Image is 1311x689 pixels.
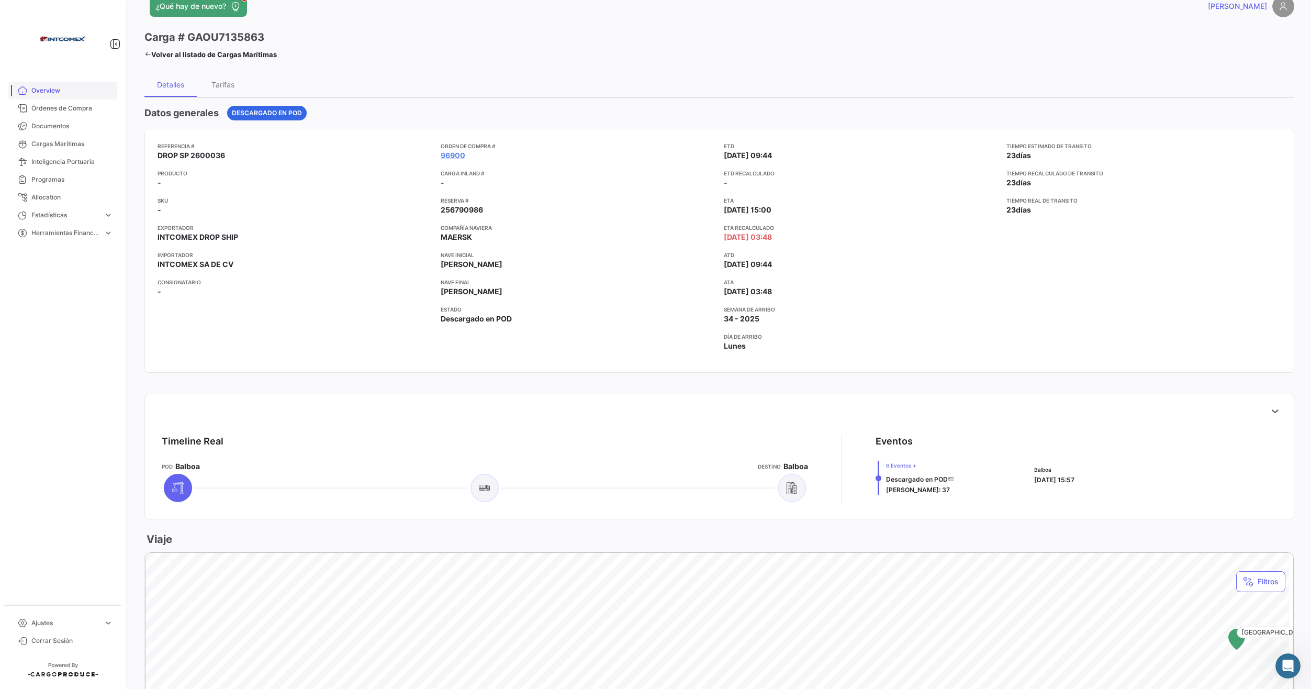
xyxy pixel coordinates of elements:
[31,139,113,149] span: Cargas Marítimas
[31,210,99,220] span: Estadísticas
[1006,169,1281,177] app-card-info-title: Tiempo recalculado de transito
[162,434,223,449] div: Timeline Real
[1275,653,1301,679] iframe: Intercom live chat
[105,327,209,369] button: Mensajes
[158,150,225,161] span: DROP SP 2600036
[724,332,999,341] app-card-info-title: Día de Arribo
[724,224,999,232] app-card-info-title: ETA Recalculado
[138,353,176,360] span: Mensajes
[175,461,200,472] span: Balboa
[31,193,113,202] span: Allocation
[1034,465,1074,474] span: Balboa
[1006,205,1016,214] span: 23
[724,178,727,187] span: -
[441,169,715,177] app-card-info-title: Carga inland #
[886,486,950,494] span: [PERSON_NAME]: 37
[79,5,133,23] h1: Mensajes
[144,30,264,45] h3: Carga # GAOU7135863
[31,121,113,131] span: Documentos
[441,251,715,259] app-card-info-title: Nave inicial
[158,205,161,215] span: -
[232,108,302,118] span: Descargado en POD
[1006,196,1281,205] app-card-info-title: Tiempo real de transito
[724,232,772,242] span: [DATE] 03:48
[144,47,277,62] a: Volver al listado de Cargas Marítimas
[724,169,999,177] app-card-info-title: ETD Recalculado
[758,462,781,471] app-card-info-title: Destino
[184,4,203,23] div: Cerrar
[724,251,999,259] app-card-info-title: ATD
[158,177,161,188] span: -
[724,286,772,297] span: [DATE] 03:48
[8,171,117,188] a: Programas
[441,196,715,205] app-card-info-title: Reserva #
[31,104,113,113] span: Órdenes de Compra
[441,205,483,215] span: 256790986
[158,142,432,150] app-card-info-title: Referencia #
[724,341,746,351] span: Lunes
[441,286,502,297] span: [PERSON_NAME]
[156,1,226,12] span: ¿Qué hay de nuevo?
[158,251,432,259] app-card-info-title: Importador
[1208,1,1267,12] span: [PERSON_NAME]
[441,314,512,324] span: Descargado en POD
[441,305,715,314] app-card-info-title: Estado
[8,135,117,153] a: Cargas Marítimas
[158,196,432,205] app-card-info-title: SKU
[31,175,113,184] span: Programas
[724,196,999,205] app-card-info-title: ETA
[31,86,113,95] span: Overview
[1006,178,1016,187] span: 23
[886,475,948,483] span: Descargado en POD
[1241,628,1309,637] span: [GEOGRAPHIC_DATA]:
[144,532,172,547] h3: Viaje
[158,259,233,270] span: INTCOMEX SA DE CV
[158,232,238,242] span: INTCOMEX DROP SHIP
[1016,178,1031,187] span: días
[104,210,113,220] span: expand_more
[31,157,113,166] span: Inteligencia Portuaria
[31,636,113,646] span: Cerrar Sesión
[31,618,99,628] span: Ajustes
[25,197,185,207] span: Los mensajes del equipo se mostrarán aquí
[104,618,113,628] span: expand_more
[158,224,432,232] app-card-info-title: Exportador
[1006,151,1016,160] span: 23
[724,278,999,286] app-card-info-title: ATA
[724,305,999,314] app-card-info-title: Semana de Arribo
[42,353,62,360] span: Inicio
[724,142,999,150] app-card-info-title: ETD
[1228,629,1245,650] div: Map marker
[60,174,150,186] h2: No hay mensajes
[441,150,465,161] a: 96900
[441,142,715,150] app-card-info-title: Orden de Compra #
[162,462,173,471] app-card-info-title: POD
[1016,205,1031,214] span: días
[31,228,99,238] span: Herramientas Financieras
[8,117,117,135] a: Documentos
[1034,476,1074,484] span: [DATE] 15:57
[44,295,165,316] button: Envíanos un mensaje
[1236,571,1285,592] button: Filtros
[1006,142,1281,150] app-card-info-title: Tiempo estimado de transito
[876,434,913,449] div: Eventos
[158,286,161,297] span: -
[441,278,715,286] app-card-info-title: Nave final
[886,461,954,470] span: 6 Eventos +
[8,99,117,117] a: Órdenes de Compra
[158,278,432,286] app-card-info-title: Consignatario
[104,228,113,238] span: expand_more
[783,461,808,472] span: Balboa
[157,80,184,89] div: Detalles
[441,232,472,242] span: MAERSK
[8,153,117,171] a: Inteligencia Portuaria
[724,259,772,270] span: [DATE] 09:44
[441,224,715,232] app-card-info-title: Compañía naviera
[724,150,772,161] span: [DATE] 09:44
[724,314,759,324] span: 34 - 2025
[8,82,117,99] a: Overview
[37,13,89,65] img: intcomex.png
[211,80,234,89] div: Tarifas
[1016,151,1031,160] span: días
[144,106,219,120] h4: Datos generales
